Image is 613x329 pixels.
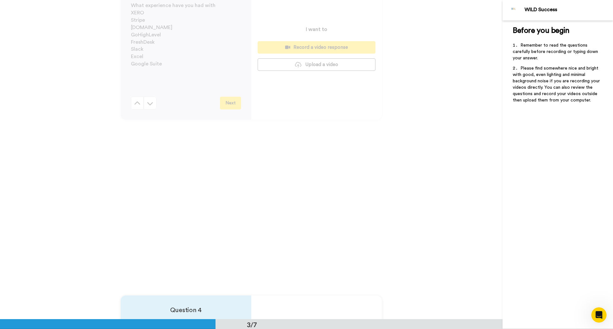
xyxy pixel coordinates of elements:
[131,18,145,23] span: Stripe
[258,58,375,71] button: Upload a video
[131,3,216,8] span: What experience have you had with
[237,320,267,329] div: 3/7
[131,54,143,59] span: Excel
[263,44,370,51] div: Record a video response
[506,3,521,18] img: Profile Image
[131,10,144,15] span: XERO
[525,7,613,13] div: WILD Success
[513,43,599,60] span: Remember to read the questions carefully before recording or typing down your answer.
[220,97,241,109] button: Next
[131,32,161,37] span: GoHighLevel
[131,61,162,66] span: Google Suite
[131,47,143,52] span: Slack
[131,40,155,45] span: FreshDesk
[131,25,172,30] span: [DOMAIN_NAME]
[513,27,569,34] span: Before you begin
[591,307,607,323] iframe: Intercom live chat
[306,26,327,33] p: I want to
[513,66,601,102] span: Please find somewhere nice and bright with good, even lighting and minimal background noise if yo...
[258,41,375,54] button: Record a video response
